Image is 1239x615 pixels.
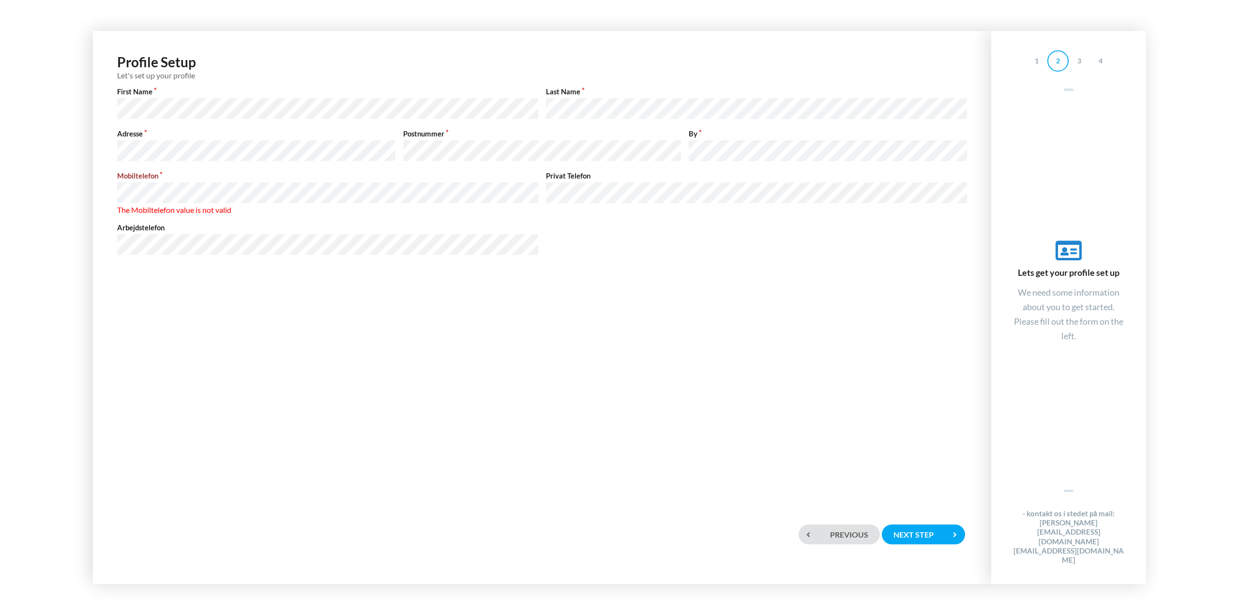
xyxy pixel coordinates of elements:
div: Next step [882,525,965,544]
h4: [EMAIL_ADDRESS][DOMAIN_NAME] [1011,546,1127,565]
label: Adresse [117,129,395,138]
label: First Name [117,87,538,96]
div: We need some information about you to get started. Please fill out the form on the left. [1011,285,1127,343]
label: Postnummer [403,129,681,138]
h1: Profile Setup [117,53,967,80]
label: Privat Telefon [546,171,967,180]
div: Lets get your profile set up [1011,238,1127,278]
div: 2 [1047,50,1069,72]
label: Arbejdstelefon [117,223,538,232]
div: 4 [1090,50,1111,72]
span: The Mobiltelefon value is not valid [117,205,231,214]
div: Let's set up your profile [117,71,967,80]
div: 1 [1026,50,1047,72]
label: Last Name [546,87,967,96]
label: Mobiltelefon [117,171,538,180]
label: By [689,129,967,138]
div: Previous [799,525,880,544]
h4: - kontakt os i stedet på mail: [PERSON_NAME][EMAIL_ADDRESS][DOMAIN_NAME] [1011,509,1127,546]
div: 3 [1069,50,1090,72]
